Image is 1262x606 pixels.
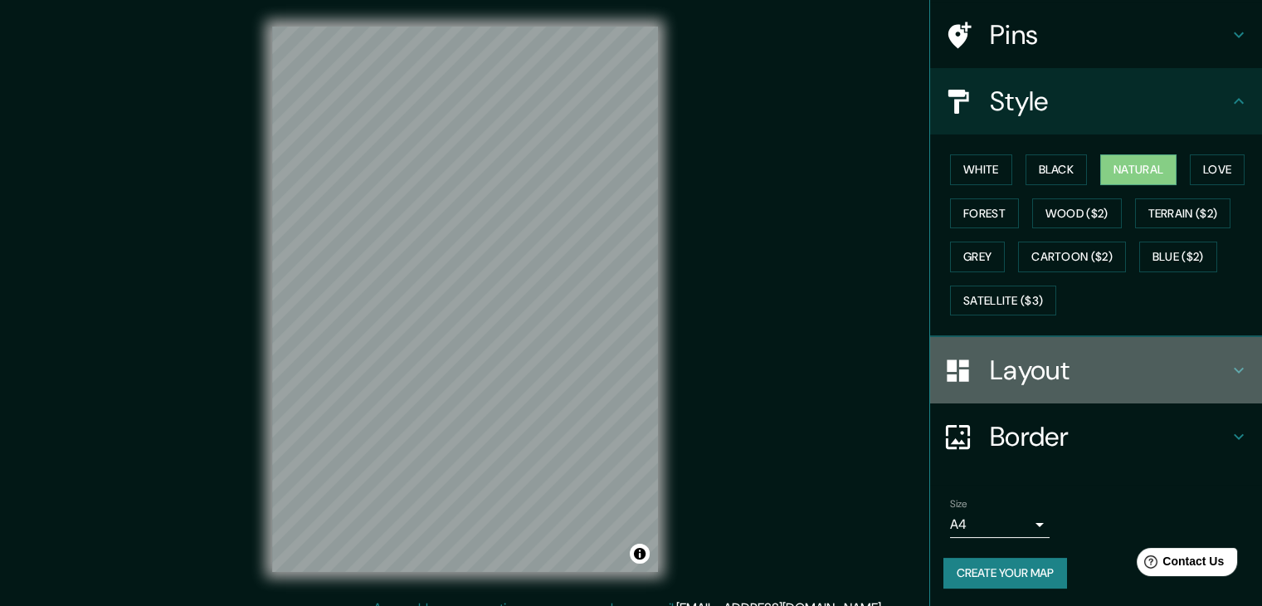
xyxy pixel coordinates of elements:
button: Forest [950,198,1019,229]
div: Layout [930,337,1262,403]
div: Pins [930,2,1262,68]
button: White [950,154,1012,185]
label: Size [950,497,967,511]
button: Love [1190,154,1245,185]
button: Wood ($2) [1032,198,1122,229]
button: Satellite ($3) [950,286,1056,316]
button: Create your map [943,558,1067,589]
div: Border [930,403,1262,470]
button: Natural [1100,154,1177,185]
iframe: Help widget launcher [1114,541,1244,588]
canvas: Map [272,27,658,572]
button: Black [1026,154,1088,185]
div: Style [930,68,1262,134]
button: Blue ($2) [1139,242,1217,272]
h4: Border [990,420,1229,453]
button: Terrain ($2) [1135,198,1231,229]
h4: Layout [990,354,1229,387]
button: Grey [950,242,1005,272]
button: Cartoon ($2) [1018,242,1126,272]
h4: Pins [990,18,1229,51]
h4: Style [990,85,1229,118]
button: Toggle attribution [630,544,650,564]
div: A4 [950,511,1050,538]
